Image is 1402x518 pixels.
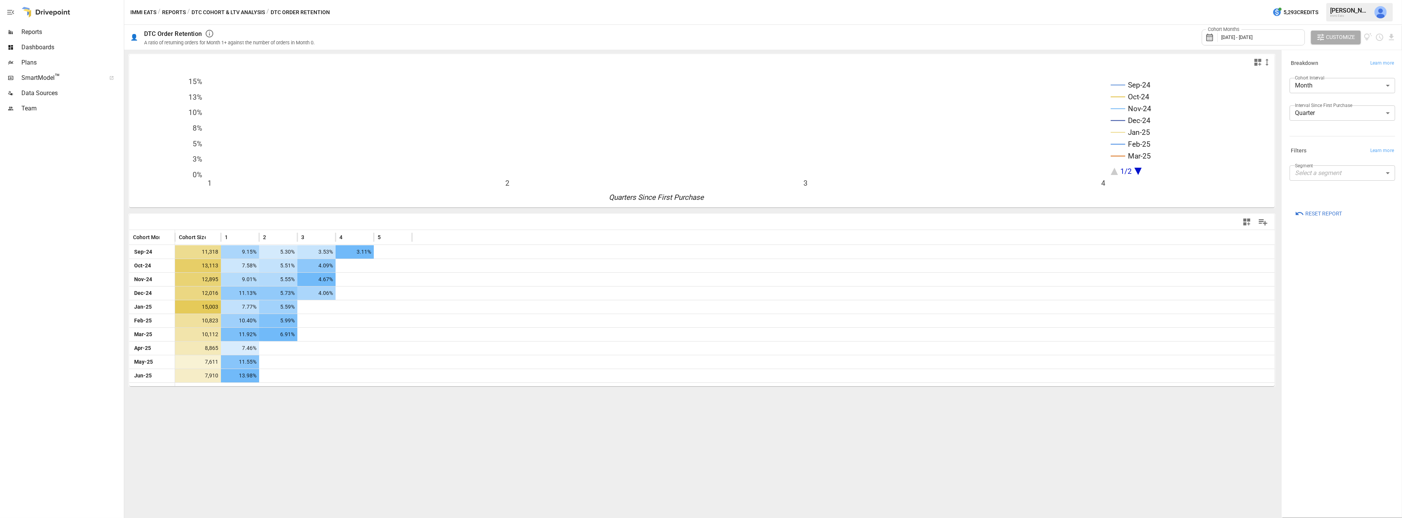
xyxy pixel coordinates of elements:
[301,287,334,300] span: 4.06%
[133,355,171,369] span: May-25
[1375,33,1384,42] button: Schedule report
[179,355,219,369] span: 7,611
[1305,209,1342,219] span: Reset Report
[179,273,219,286] span: 12,895
[21,89,122,98] span: Data Sources
[1387,33,1396,42] button: Download report
[301,259,334,272] span: 4.09%
[225,328,258,341] span: 11.92%
[179,328,219,341] span: 10,112
[1311,31,1361,44] button: Customize
[144,30,202,37] div: DTC Order Retention
[1290,207,1347,220] button: Reset Report
[21,58,122,67] span: Plans
[133,259,171,272] span: Oct-24
[381,232,392,243] button: Sort
[160,232,171,243] button: Sort
[133,245,171,259] span: Sep-24
[263,245,296,259] span: 5.30%
[1269,5,1321,19] button: 5,293Credits
[1330,7,1370,14] div: [PERSON_NAME]
[301,245,334,259] span: 3.53%
[1128,116,1150,125] text: Dec-24
[1128,128,1150,137] text: Jan-25
[133,328,171,341] span: Mar-25
[339,245,372,259] span: 3.11%
[225,342,258,355] span: 7.46%
[1128,92,1149,101] text: Oct-24
[263,287,296,300] span: 5.73%
[225,245,258,259] span: 9.15%
[339,233,342,241] span: 4
[1290,105,1395,121] div: Quarter
[1364,31,1373,44] button: View documentation
[179,314,219,327] span: 10,823
[1128,140,1150,149] text: Feb-25
[263,300,296,314] span: 5.59%
[301,273,334,286] span: 4.67%
[179,342,219,355] span: 8,865
[1374,6,1387,18] img: Kevin Chanthasiriphan
[263,328,296,341] span: 6.91%
[1295,74,1324,81] label: Cohort Interval
[158,8,161,17] div: /
[225,259,258,272] span: 7.58%
[133,287,171,300] span: Dec-24
[179,300,219,314] span: 15,003
[301,233,304,241] span: 3
[133,314,171,327] span: Feb-25
[188,77,202,86] text: 15%
[208,179,212,188] text: 1
[1101,179,1105,188] text: 4
[129,70,1275,207] svg: A chart.
[188,108,202,117] text: 10%
[378,233,381,241] span: 5
[193,155,202,163] text: 3%
[1370,60,1394,67] span: Learn more
[21,104,122,113] span: Team
[1370,147,1394,155] span: Learn more
[1295,169,1341,176] em: Select a segment
[225,273,258,286] span: 9.01%
[1326,32,1355,42] span: Customize
[133,342,171,355] span: Apr-25
[1370,2,1391,23] button: Kevin Chanthasiriphan
[229,232,239,243] button: Sort
[263,233,266,241] span: 2
[187,8,190,17] div: /
[130,8,156,17] button: Immi Eats
[21,28,122,37] span: Reports
[21,73,101,83] span: SmartModel
[225,233,228,241] span: 1
[266,8,269,17] div: /
[1330,14,1370,18] div: Immi Eats
[505,179,510,188] text: 2
[343,232,354,243] button: Sort
[188,93,202,102] text: 13%
[263,273,296,286] span: 5.55%
[305,232,316,243] button: Sort
[162,8,186,17] button: Reports
[133,233,167,241] span: Cohort Month
[144,40,315,45] div: A ratio of returning orders for Month 1+ against the number of orders in Month 0.
[193,124,202,133] text: 8%
[133,273,171,286] span: Nov-24
[803,179,808,188] text: 3
[179,245,219,259] span: 11,318
[1291,59,1318,68] h6: Breakdown
[1295,102,1352,108] label: Interval Since First Purchase
[225,314,258,327] span: 10.40%
[1128,152,1151,160] text: Mar-25
[21,43,122,52] span: Dashboards
[1128,81,1150,89] text: Sep-24
[1128,104,1151,113] text: Nov-24
[55,72,60,82] span: ™
[179,233,208,241] span: Cohort Size
[1290,78,1395,93] div: Month
[179,287,219,300] span: 12,016
[1221,34,1253,40] span: [DATE] - [DATE]
[1206,26,1241,33] label: Cohort Months
[206,232,217,243] button: Sort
